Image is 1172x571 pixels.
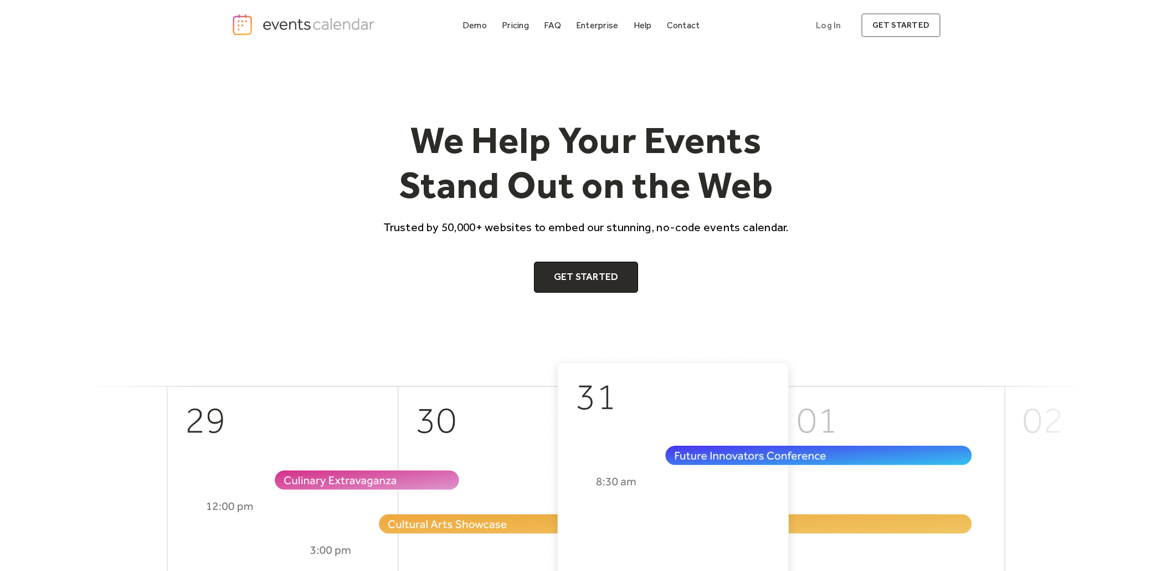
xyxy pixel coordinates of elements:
[539,18,566,33] a: FAQ
[458,18,491,33] a: Demo
[861,13,940,37] a: get started
[634,22,652,28] div: Help
[667,22,700,28] div: Contact
[544,22,561,28] div: FAQ
[502,22,529,28] div: Pricing
[373,219,799,235] p: Trusted by 50,000+ websites to embed our stunning, no-code events calendar.
[497,18,533,33] a: Pricing
[805,13,852,37] a: Log In
[576,22,618,28] div: Enterprise
[572,18,623,33] a: Enterprise
[462,22,487,28] div: Demo
[662,18,705,33] a: Contact
[534,262,639,293] a: Get Started
[373,118,799,208] h1: We Help Your Events Stand Out on the Web
[629,18,656,33] a: Help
